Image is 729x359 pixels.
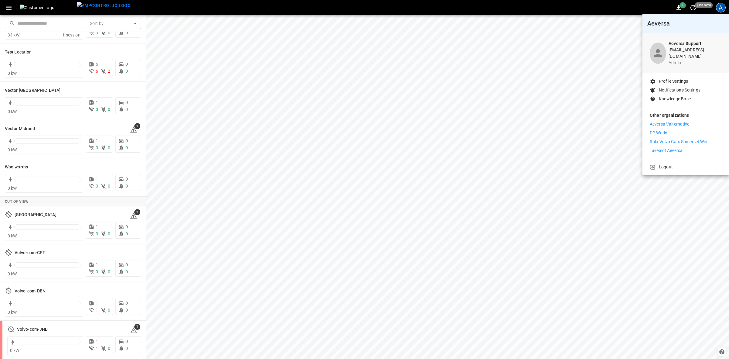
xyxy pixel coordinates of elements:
div: profile-icon [650,43,666,64]
p: Knowledge Base [659,96,691,102]
p: Other organizations [650,112,722,121]
p: Notifications Settings [659,87,700,93]
p: Rola Volvo Cars Somerset Wes [650,139,708,145]
p: [EMAIL_ADDRESS][DOMAIN_NAME] [669,47,722,60]
p: DP World [650,130,667,136]
b: Aeversa Support [669,41,701,46]
p: Takealot Aeversa [650,147,683,154]
h6: Aeversa [647,19,724,28]
p: Profile Settings [659,78,688,85]
p: Logout [659,164,673,170]
p: admin [669,60,722,66]
p: Aeversa Valternative [650,121,690,127]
